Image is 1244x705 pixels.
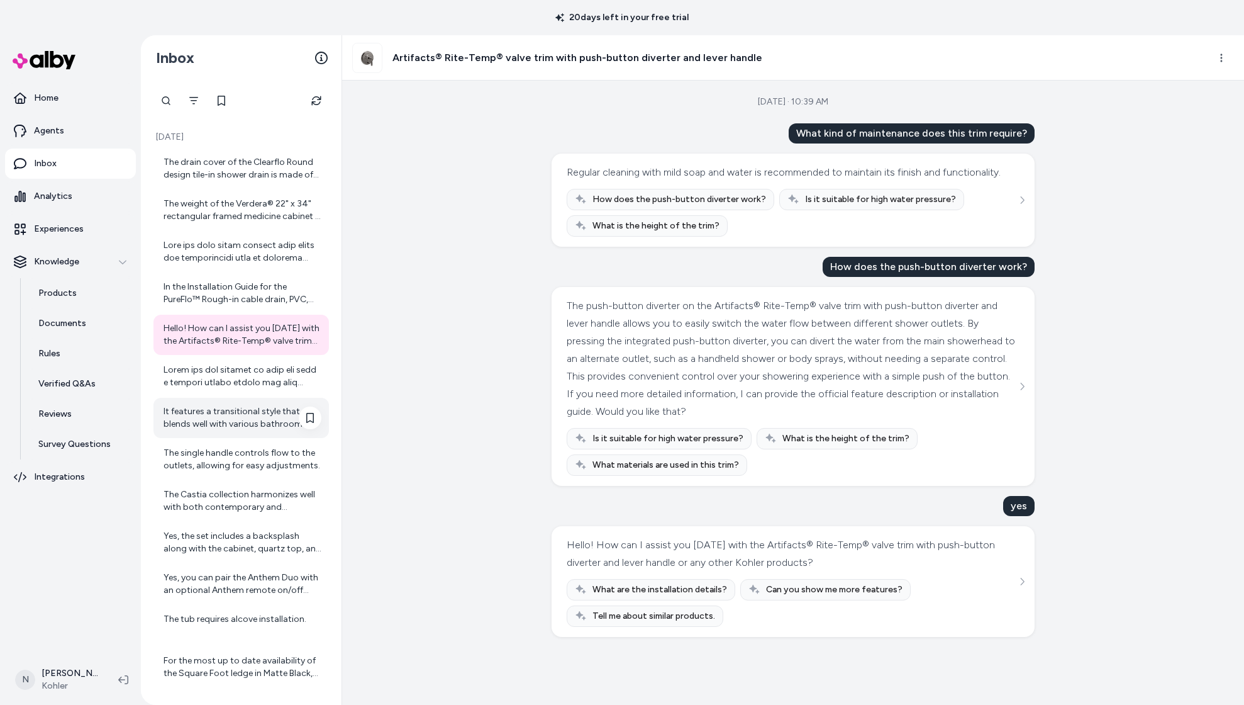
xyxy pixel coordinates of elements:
a: Analytics [5,181,136,211]
a: Inbox [5,149,136,179]
span: What materials are used in this trim? [592,459,739,471]
p: [PERSON_NAME] [42,667,98,680]
p: Documents [38,317,86,330]
a: The drain cover of the Clearflo Round design tile-in shower drain is made of brass. [153,149,329,189]
a: Yes, you can pair the Anthem Duo with an optional Anthem remote on/off button (K-28213), which is... [153,564,329,604]
button: Filter [181,88,206,113]
p: Verified Q&As [38,378,96,390]
p: 20 days left in your free trial [548,11,696,24]
a: For the most up to date availability of the Square Foot ledge in Matte Black, please check the pr... [153,647,329,687]
a: Home [5,83,136,113]
p: Analytics [34,190,72,203]
a: Reviews [26,399,136,429]
a: In the Installation Guide for the PureFlo™ Rough-in cable drain, PVC, 45" cable (K-37385), Item 8... [153,273,329,313]
a: Verified Q&As [26,369,136,399]
button: Knowledge [5,247,136,277]
a: Survey Questions [26,429,136,460]
span: Tell me about similar products. [592,610,715,623]
div: Lorem ips dol sitamet co adip eli sedd e tempori utlabo etdolo mag aliq enimad min. Veni qui nost... [164,364,321,389]
div: The single handle controls flow to the outlets, allowing for easy adjustments. [164,447,321,472]
div: Regular cleaning with mild soap and water is recommended to maintain its finish and functionality. [567,164,1001,181]
span: N [15,670,35,690]
span: Kohler [42,680,98,692]
span: Can you show me more features? [766,584,902,596]
p: Survey Questions [38,438,111,451]
div: [DATE] · 10:39 AM [758,96,828,108]
a: Lorem ips dol sitamet co adip eli sedd e tempori utlabo etdolo mag aliq enimad min. Veni qui nost... [153,356,329,397]
span: What are the installation details? [592,584,727,596]
img: zac37803_rgb [353,43,382,72]
p: Rules [38,347,60,360]
div: The tub requires alcove installation. [164,613,321,638]
a: Rules [26,339,136,369]
p: Reviews [38,408,72,420]
button: See more [1014,574,1030,589]
a: The single handle controls flow to the outlets, allowing for easy adjustments. [153,439,329,480]
button: Refresh [304,88,329,113]
h3: Artifacts® Rite-Temp® valve trim with push-button diverter and lever handle [392,50,762,65]
img: alby Logo [13,51,75,69]
span: What is the height of the trim? [782,432,909,445]
div: For the most up to date availability of the Square Foot ledge in Matte Black, please check the pr... [164,655,321,680]
a: Documents [26,308,136,339]
a: Integrations [5,462,136,492]
div: The weight of the Verdera® 22" x 34" rectangular framed medicine cabinet is 37.25 lb. [164,198,321,223]
a: It features a transitional style that blends well with various bathroom designs. [153,398,329,438]
h2: Inbox [156,48,194,67]
p: Knowledge [34,256,79,268]
div: yes [1003,496,1035,516]
div: It features a transitional style that blends well with various bathroom designs. [164,405,321,431]
a: The weight of the Verdera® 22" x 34" rectangular framed medicine cabinet is 37.25 lb. [153,190,329,230]
p: Products [38,287,77,300]
div: Yes, you can pair the Anthem Duo with an optional Anthem remote on/off button (K-28213), which is... [164,572,321,597]
p: Inbox [34,157,57,170]
div: Lore ips dolo sitam consect adip elits doe temporincidi utla et dolorema aliqua enimadm: | Veniam... [164,239,321,264]
a: Hello! How can I assist you [DATE] with the Artifacts® Rite-Temp® valve trim with push-button div... [153,315,329,355]
a: Experiences [5,214,136,244]
span: Is it suitable for high water pressure? [805,193,956,206]
p: Experiences [34,223,84,235]
button: See more [1014,193,1030,208]
div: How does the push-button diverter work? [823,257,1035,277]
span: What is the height of the trim? [592,220,719,232]
div: The drain cover of the Clearflo Round design tile-in shower drain is made of brass. [164,156,321,181]
p: Integrations [34,471,85,483]
span: Is it suitable for high water pressure? [592,432,743,445]
button: N[PERSON_NAME]Kohler [8,660,108,700]
div: Hello! How can I assist you [DATE] with the Artifacts® Rite-Temp® valve trim with push-button div... [567,536,1016,572]
a: Agents [5,116,136,146]
div: In the Installation Guide for the PureFlo™ Rough-in cable drain, PVC, 45" cable (K-37385), Item 8... [164,281,321,306]
a: The tub requires alcove installation. [153,606,329,646]
div: The push-button diverter on the Artifacts® Rite-Temp® valve trim with push-button diverter and le... [567,297,1016,420]
a: Lore ips dolo sitam consect adip elits doe temporincidi utla et dolorema aliqua enimadm: | Veniam... [153,232,329,272]
a: The Castia collection harmonizes well with both contemporary and traditional styles, making it ve... [153,481,329,521]
span: How does the push-button diverter work? [592,193,766,206]
p: [DATE] [153,131,329,144]
button: See more [1014,379,1030,394]
a: Products [26,278,136,308]
p: Home [34,92,58,104]
a: Yes, the set includes a backsplash along with the cabinet, quartz top, and sinks. [153,522,329,563]
div: What kind of maintenance does this trim require? [789,123,1035,144]
div: The Castia collection harmonizes well with both contemporary and traditional styles, making it ve... [164,488,321,514]
div: Hello! How can I assist you [DATE] with the Artifacts® Rite-Temp® valve trim with push-button div... [164,322,321,347]
p: Agents [34,125,64,137]
div: Yes, the set includes a backsplash along with the cabinet, quartz top, and sinks. [164,530,321,555]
